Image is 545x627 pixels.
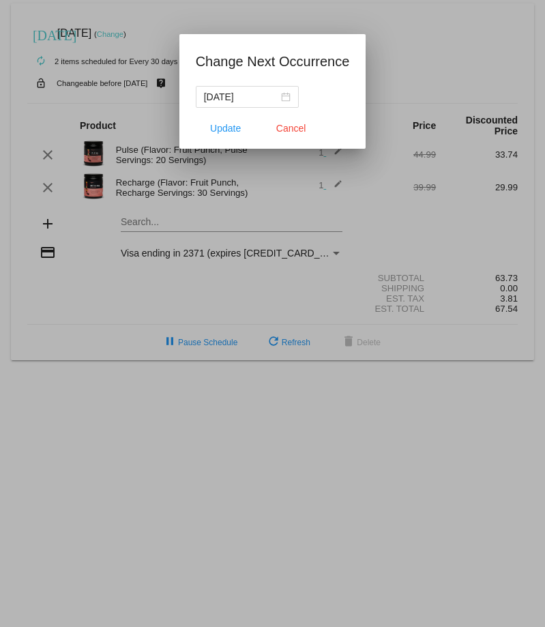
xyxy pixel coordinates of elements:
[196,50,350,72] h1: Change Next Occurrence
[196,116,256,141] button: Update
[276,123,306,134] span: Cancel
[261,116,321,141] button: Close dialog
[210,123,241,134] span: Update
[204,89,278,104] input: Select date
